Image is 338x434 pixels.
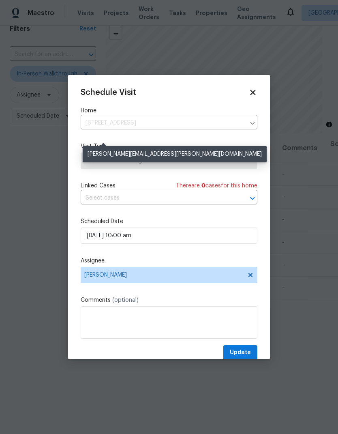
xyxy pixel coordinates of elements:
input: Enter in an address [81,117,245,129]
span: [PERSON_NAME] [84,272,243,278]
span: Linked Cases [81,182,116,190]
label: Visit Type [81,142,257,150]
span: Schedule Visit [81,88,136,97]
span: Close [248,88,257,97]
button: Update [223,345,257,360]
span: There are case s for this home [176,182,257,190]
label: Home [81,107,257,115]
input: Select cases [81,192,235,204]
label: Comments [81,296,257,304]
button: Open [247,193,258,204]
label: Scheduled Date [81,217,257,226]
span: 0 [201,183,205,189]
input: M/D/YYYY [81,228,257,244]
div: [PERSON_NAME][EMAIL_ADDRESS][PERSON_NAME][DOMAIN_NAME] [83,146,267,162]
label: Assignee [81,257,257,265]
span: (optional) [112,297,139,303]
span: Update [230,348,251,358]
